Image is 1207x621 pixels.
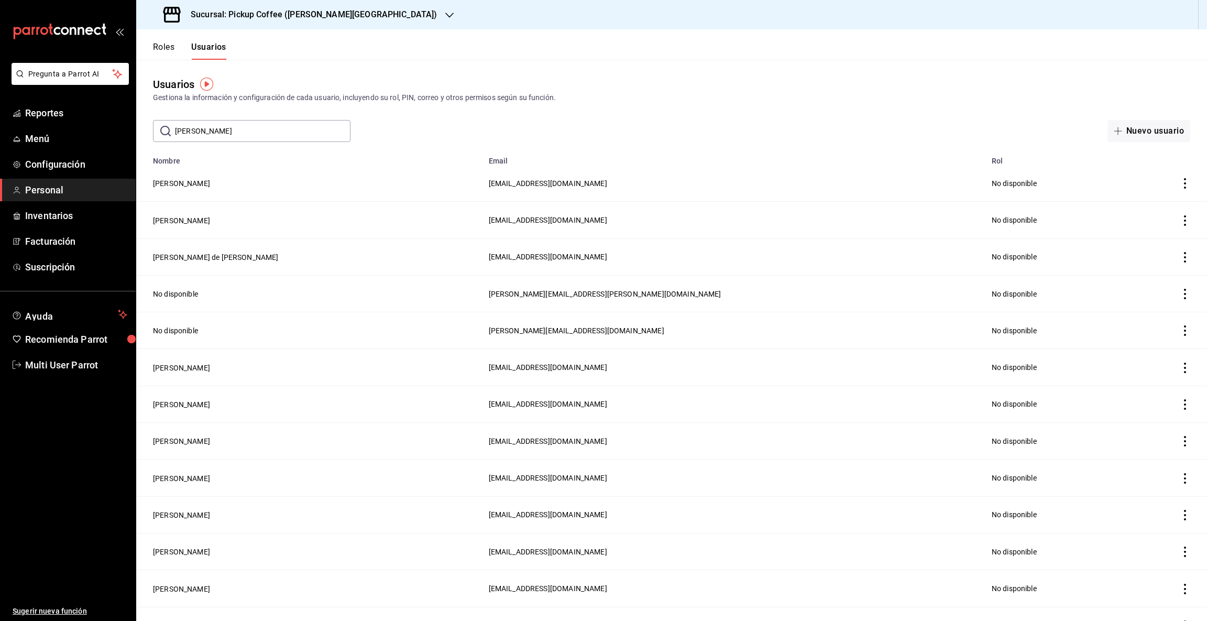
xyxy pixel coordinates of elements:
span: Facturación [25,234,127,248]
button: actions [1180,584,1190,594]
button: No disponible [153,325,198,336]
button: [PERSON_NAME] [153,399,210,410]
button: [PERSON_NAME] [153,363,210,373]
td: No disponible [985,312,1127,349]
button: actions [1180,399,1190,410]
span: Reportes [25,106,127,120]
span: Ayuda [25,308,114,321]
button: Nuevo usuario [1107,120,1190,142]
button: [PERSON_NAME] [153,510,210,520]
button: Pregunta a Parrot AI [12,63,129,85]
button: [PERSON_NAME] [153,178,210,189]
th: Email [482,150,985,165]
span: [EMAIL_ADDRESS][DOMAIN_NAME] [489,437,607,445]
td: No disponible [985,275,1127,312]
td: No disponible [985,460,1127,496]
span: [PERSON_NAME][EMAIL_ADDRESS][PERSON_NAME][DOMAIN_NAME] [489,290,721,298]
td: No disponible [985,423,1127,460]
button: actions [1180,473,1190,484]
td: No disponible [985,496,1127,533]
button: [PERSON_NAME] [153,215,210,226]
button: Roles [153,42,174,60]
span: Inventarios [25,209,127,223]
span: [EMAIL_ADDRESS][DOMAIN_NAME] [489,216,607,224]
button: [PERSON_NAME] [153,584,210,594]
h3: Sucursal: Pickup Coffee ([PERSON_NAME][GEOGRAPHIC_DATA]) [182,8,437,21]
td: No disponible [985,570,1127,607]
div: Gestiona la información y configuración de cada usuario, incluyendo su rol, PIN, correo y otros p... [153,92,1190,103]
td: No disponible [985,238,1127,275]
span: Configuración [25,157,127,171]
span: [EMAIL_ADDRESS][DOMAIN_NAME] [489,584,607,593]
button: [PERSON_NAME] [153,436,210,446]
span: [EMAIL_ADDRESS][DOMAIN_NAME] [489,474,607,482]
button: actions [1180,178,1190,189]
td: No disponible [985,533,1127,570]
img: Tooltip marker [200,78,213,91]
button: actions [1180,215,1190,226]
button: No disponible [153,289,198,299]
span: Personal [25,183,127,197]
span: [EMAIL_ADDRESS][DOMAIN_NAME] [489,400,607,408]
button: [PERSON_NAME] de [PERSON_NAME] [153,252,279,263]
input: Buscar usuario [175,121,350,141]
span: Menú [25,132,127,146]
div: navigation tabs [153,42,226,60]
span: Suscripción [25,260,127,274]
button: actions [1180,289,1190,299]
div: Usuarios [153,77,194,92]
span: [EMAIL_ADDRESS][DOMAIN_NAME] [489,363,607,372]
td: No disponible [985,202,1127,238]
span: [PERSON_NAME][EMAIL_ADDRESS][DOMAIN_NAME] [489,326,664,335]
button: actions [1180,436,1190,446]
button: Usuarios [191,42,226,60]
button: [PERSON_NAME] [153,473,210,484]
a: Pregunta a Parrot AI [7,76,129,87]
td: No disponible [985,165,1127,202]
th: Nombre [136,150,482,165]
span: Pregunta a Parrot AI [28,69,113,80]
td: No disponible [985,386,1127,422]
span: [EMAIL_ADDRESS][DOMAIN_NAME] [489,510,607,519]
span: [EMAIL_ADDRESS][DOMAIN_NAME] [489,179,607,188]
th: Rol [985,150,1127,165]
button: actions [1180,252,1190,263]
button: open_drawer_menu [115,27,124,36]
button: actions [1180,547,1190,557]
button: actions [1180,325,1190,336]
span: [EMAIL_ADDRESS][DOMAIN_NAME] [489,253,607,261]
button: [PERSON_NAME] [153,547,210,557]
button: actions [1180,510,1190,520]
button: actions [1180,363,1190,373]
span: Sugerir nueva función [13,606,127,617]
td: No disponible [985,349,1127,386]
span: Multi User Parrot [25,358,127,372]
span: Recomienda Parrot [25,332,127,346]
span: [EMAIL_ADDRESS][DOMAIN_NAME] [489,548,607,556]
